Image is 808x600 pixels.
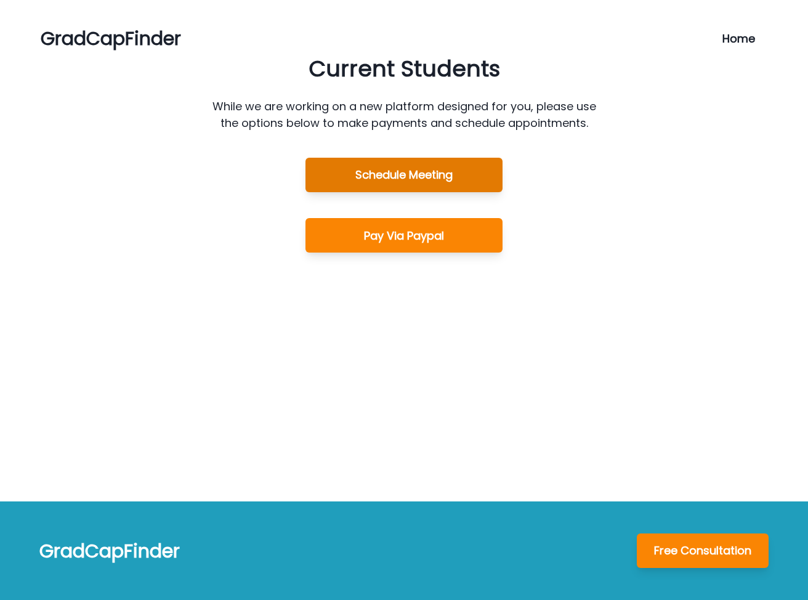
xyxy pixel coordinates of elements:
[202,98,606,131] p: While we are working on a new platform designed for you, please use the options below to make pay...
[305,218,503,253] button: Pay Via Paypal
[637,533,769,568] button: Free Consultation
[39,537,180,565] p: GradCapFinder
[305,158,503,192] button: Schedule Meeting
[309,52,500,86] p: Current Students
[41,25,181,52] a: GradCapFinder
[722,30,767,47] a: Home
